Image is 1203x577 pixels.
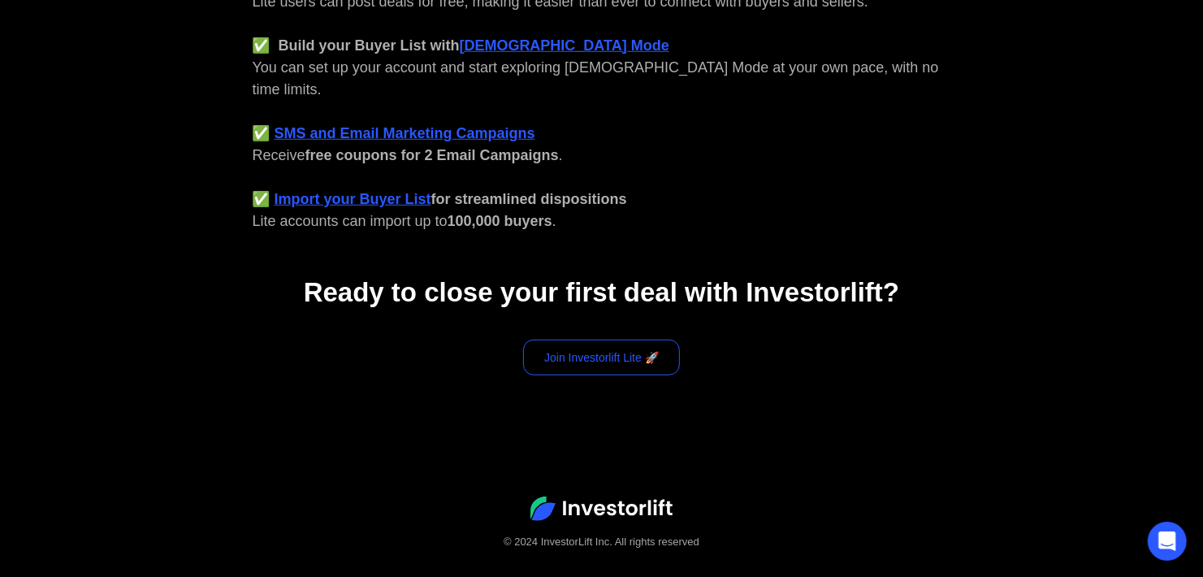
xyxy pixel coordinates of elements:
[275,125,535,141] a: SMS and Email Marketing Campaigns
[253,37,460,54] strong: ✅ Build your Buyer List with
[448,213,552,229] strong: 100,000 buyers
[253,191,270,207] strong: ✅
[1148,522,1187,561] div: Open Intercom Messenger
[460,37,669,54] a: [DEMOGRAPHIC_DATA] Mode
[523,340,680,375] a: Join Investorlift Lite 🚀
[275,191,431,207] a: Import your Buyer List
[304,277,899,307] strong: Ready to close your first deal with Investorlift?
[305,147,559,163] strong: free coupons for 2 Email Campaigns
[32,534,1171,550] div: © 2024 InvestorLift Inc. All rights reserved
[253,125,270,141] strong: ✅
[431,191,627,207] strong: for streamlined dispositions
